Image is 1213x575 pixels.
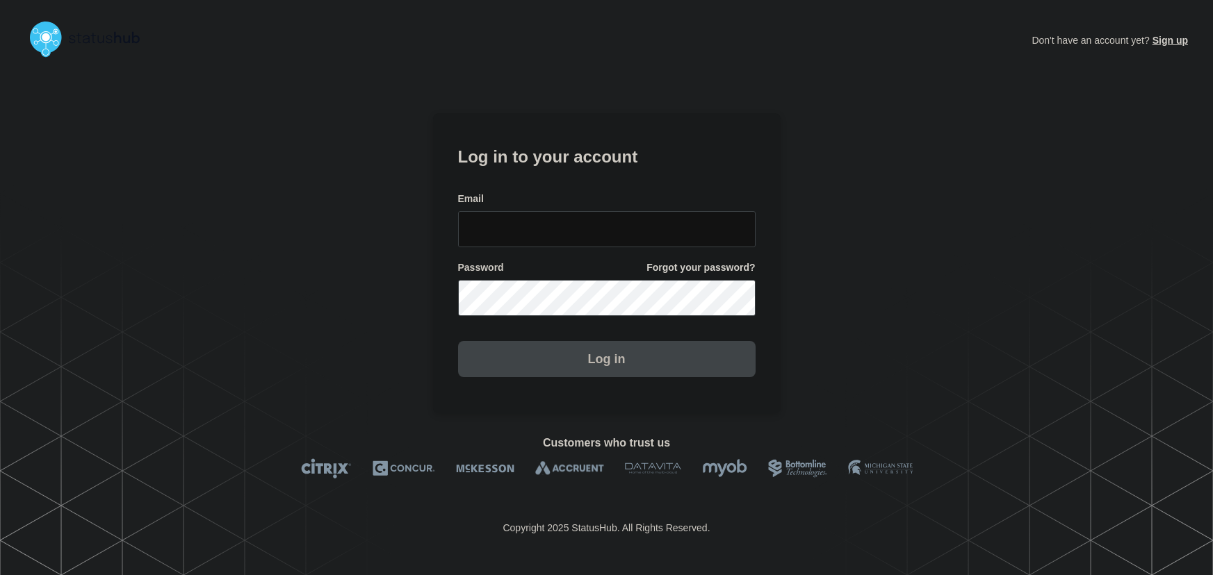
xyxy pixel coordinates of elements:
p: Don't have an account yet? [1032,24,1188,57]
input: email input [458,211,756,247]
img: Citrix logo [301,458,352,478]
p: Copyright 2025 StatusHub. All Rights Reserved. [503,522,710,533]
button: Log in [458,341,756,377]
img: Bottomline logo [768,458,827,478]
h1: Log in to your account [458,142,756,168]
a: Sign up [1150,35,1188,46]
img: Concur logo [373,458,435,478]
input: password input [458,280,756,316]
span: Password [458,261,504,274]
a: Forgot your password? [646,261,755,274]
span: Email [458,192,484,206]
img: MSU logo [848,458,913,478]
img: DataVita logo [625,458,681,478]
img: Accruent logo [535,458,604,478]
img: myob logo [702,458,747,478]
img: StatusHub logo [25,17,157,61]
h2: Customers who trust us [25,437,1188,449]
img: McKesson logo [456,458,514,478]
